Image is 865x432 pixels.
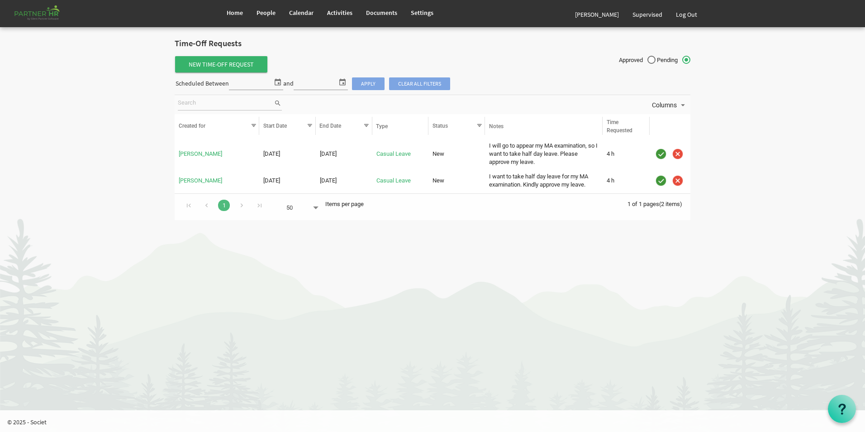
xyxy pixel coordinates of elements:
[178,96,274,110] input: Search
[651,100,678,111] span: Columns
[659,201,682,207] span: (2 items)
[389,77,450,90] span: Clear all filters
[657,56,690,64] span: Pending
[175,76,451,92] div: Scheduled Between and
[654,173,668,188] div: Approve Time-Off Request
[603,140,650,168] td: 4 h is template cell column header Time Requested
[352,77,385,90] span: Apply
[411,9,433,17] span: Settings
[259,140,316,168] td: 9/12/2025 column header Start Date
[650,95,689,114] div: Columns
[366,9,397,17] span: Documents
[654,147,668,161] img: approve.png
[485,140,603,168] td: I will go to appear my MA examination, so I want to take half day leave. Please approve my leave....
[179,177,222,184] a: [PERSON_NAME]
[316,140,372,168] td: 9/12/2025 column header End Date
[632,10,662,19] span: Supervised
[607,119,632,134] span: Time Requested
[568,2,626,27] a: [PERSON_NAME]
[669,2,704,27] a: Log Out
[654,174,668,187] img: approve.png
[325,201,364,207] span: Items per page
[627,201,659,207] span: 1 of 1 pages
[670,173,685,188] div: Cancel Time-Off Request
[650,140,690,168] td: is template cell column header
[671,174,684,187] img: cancel.png
[671,147,684,161] img: cancel.png
[175,39,690,48] h2: Time-Off Requests
[650,99,689,111] button: Columns
[319,123,341,129] span: End Date
[183,198,195,211] div: Go to first page
[200,198,213,211] div: Go to previous page
[176,95,283,114] div: Search
[289,9,314,17] span: Calendar
[257,9,276,17] span: People
[627,194,690,213] div: 1 of 1 pages (2 items)
[376,150,411,157] a: Casual Leave
[179,123,205,129] span: Created for
[432,123,448,129] span: Status
[489,123,504,130] span: Notes
[626,2,669,27] a: Supervised
[179,150,222,157] a: [PERSON_NAME]
[7,418,865,427] p: © 2025 - Societ
[316,171,372,191] td: 9/10/2025 column header End Date
[485,171,603,191] td: I want to take half day leave for my MA examination. Kindly approve my leave. column header Notes
[654,147,668,161] div: Approve Time-Off Request
[227,9,243,17] span: Home
[327,9,352,17] span: Activities
[175,140,259,168] td: Manasi Kabi is template cell column header Created for
[428,140,485,168] td: New column header Status
[263,123,287,129] span: Start Date
[337,76,348,88] span: select
[650,171,690,191] td: is template cell column header
[253,198,266,211] div: Go to last page
[274,98,282,108] span: search
[236,198,248,211] div: Go to next page
[372,140,429,168] td: Casual Leave is template cell column header Type
[218,200,230,211] a: Goto Page 1
[428,171,485,191] td: New column header Status
[175,171,259,191] td: Manasi Kabi is template cell column header Created for
[175,56,267,72] span: New Time-Off Request
[259,171,316,191] td: 9/10/2025 column header Start Date
[372,171,429,191] td: Casual Leave is template cell column header Type
[376,177,411,184] a: Casual Leave
[603,171,650,191] td: 4 h is template cell column header Time Requested
[376,123,388,130] span: Type
[670,147,685,161] div: Cancel Time-Off Request
[619,56,656,64] span: Approved
[272,76,283,88] span: select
